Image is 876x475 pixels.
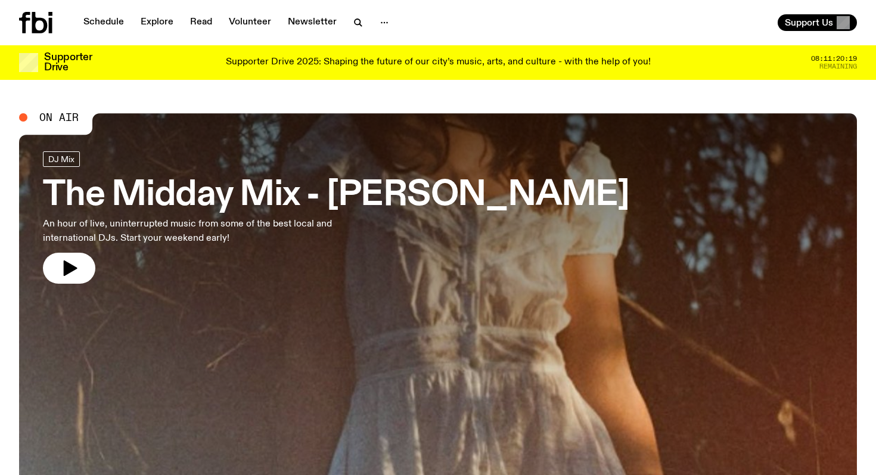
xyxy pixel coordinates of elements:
[222,14,278,31] a: Volunteer
[226,57,651,68] p: Supporter Drive 2025: Shaping the future of our city’s music, arts, and culture - with the help o...
[39,112,79,123] span: On Air
[281,14,344,31] a: Newsletter
[133,14,181,31] a: Explore
[43,179,629,212] h3: The Midday Mix - [PERSON_NAME]
[819,63,857,70] span: Remaining
[778,14,857,31] button: Support Us
[785,17,833,28] span: Support Us
[43,151,629,284] a: The Midday Mix - [PERSON_NAME]An hour of live, uninterrupted music from some of the best local an...
[811,55,857,62] span: 08:11:20:19
[183,14,219,31] a: Read
[48,154,74,163] span: DJ Mix
[43,151,80,167] a: DJ Mix
[76,14,131,31] a: Schedule
[43,217,348,246] p: An hour of live, uninterrupted music from some of the best local and international DJs. Start you...
[44,52,92,73] h3: Supporter Drive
